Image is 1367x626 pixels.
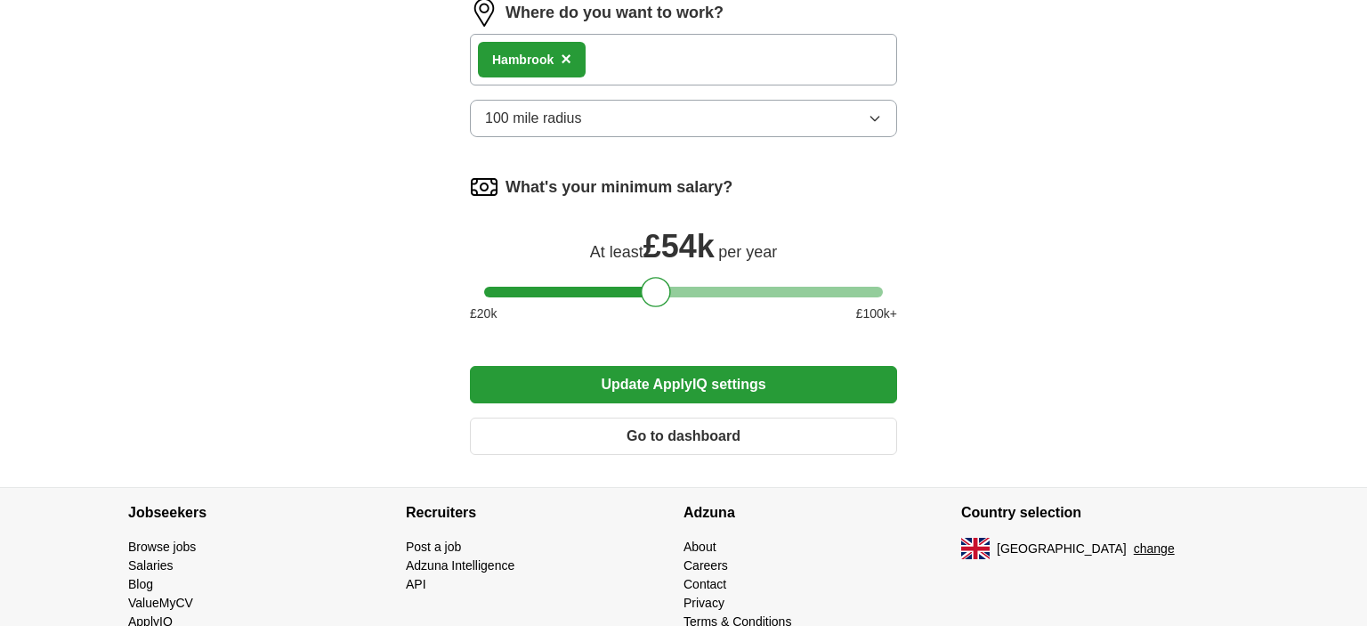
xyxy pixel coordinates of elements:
[128,540,196,554] a: Browse jobs
[718,243,777,261] span: per year
[406,540,461,554] a: Post a job
[506,1,724,25] label: Where do you want to work?
[856,305,897,323] span: £ 100 k+
[561,49,571,69] span: ×
[961,488,1239,538] h4: Country selection
[683,558,728,573] a: Careers
[561,46,571,73] button: ×
[683,596,724,610] a: Privacy
[128,596,193,610] a: ValueMyCV
[492,51,554,69] div: Hambrook
[961,538,990,559] img: UK flag
[485,108,582,129] span: 100 mile radius
[590,243,643,261] span: At least
[1134,540,1175,558] button: change
[470,100,897,137] button: 100 mile radius
[470,366,897,403] button: Update ApplyIQ settings
[128,577,153,591] a: Blog
[506,175,732,199] label: What's your minimum salary?
[470,418,897,455] button: Go to dashboard
[470,173,498,201] img: salary.png
[470,305,497,323] span: £ 20 k
[683,577,726,591] a: Contact
[683,540,716,554] a: About
[406,577,426,591] a: API
[997,540,1127,558] span: [GEOGRAPHIC_DATA]
[406,558,514,573] a: Adzuna Intelligence
[643,228,715,264] span: £ 54k
[128,558,174,573] a: Salaries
